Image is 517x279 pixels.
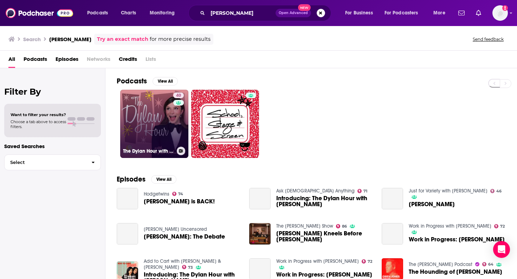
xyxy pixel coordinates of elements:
a: Charts [116,7,140,19]
span: Networks [87,53,110,68]
a: 73 [182,265,193,269]
h3: [PERSON_NAME] [49,36,91,43]
span: New [298,4,311,11]
a: The Owen Jones Podcast [409,261,472,267]
a: Ask Iliza Anything [276,188,355,194]
a: 46 [490,189,502,193]
a: Hodgetwins [144,191,169,197]
span: [PERSON_NAME]: The Debate [144,234,225,240]
a: Dylan Mulvaney: The Debate [117,223,138,245]
h3: Search [23,36,41,43]
a: Show notifications dropdown [455,7,467,19]
a: Try an exact match [97,35,148,43]
a: Credits [119,53,137,68]
span: Podcasts [87,8,108,18]
a: 74 [172,192,183,196]
a: 86 [336,224,347,228]
span: Choose a tab above to access filters. [11,119,66,129]
a: The Hounding of Dylan Mulvaney [409,269,502,275]
a: 40 [173,93,184,98]
a: EpisodesView All [117,175,176,184]
button: open menu [340,7,382,19]
h2: Filter By [4,87,101,97]
span: Introducing: The Dylan Hour with [PERSON_NAME] [276,195,373,207]
span: For Podcasters [384,8,418,18]
a: Work in Progress: Dylan Mulvaney [382,223,403,245]
button: Send feedback [471,36,506,42]
a: The Michael Knowles Show [276,223,333,229]
p: Saved Searches [4,143,101,150]
button: Show profile menu [492,5,508,21]
span: More [433,8,445,18]
a: Introducing: The Dylan Hour with Dylan Mulvaney [276,195,373,207]
input: Search podcasts, credits, & more... [208,7,276,19]
span: 73 [188,266,193,269]
span: Want to filter your results? [11,112,66,117]
span: Select [5,160,86,165]
span: 72 [368,260,372,263]
a: Episodes [56,53,78,68]
a: All [8,53,15,68]
button: Open AdvancedNew [276,9,311,17]
span: Logged in as antoine.jordan [492,5,508,21]
button: View All [151,175,176,184]
span: 72 [500,225,505,228]
button: open menu [82,7,117,19]
span: 71 [363,190,367,193]
button: open menu [380,7,428,19]
a: Dylan Mulvaney: The Debate [144,234,225,240]
a: Piers Morgan Uncensored [144,226,207,232]
span: For Business [345,8,373,18]
a: 71 [357,189,368,193]
button: View All [153,77,178,85]
a: Add to Cart with Kulap Vilaysack & SuChin Pak [144,258,221,270]
a: Work in Progress with Sophia Bush [409,223,491,229]
a: Work in Progress with Sophia Bush [276,258,359,264]
a: Dylan Mulvaney [409,201,455,207]
a: Drew Barrymore Kneels Before Dylan Mulvaney [276,230,373,242]
span: Work in Progress: [PERSON_NAME] [276,272,372,278]
a: Just for Variety with Marc Malkin [409,188,487,194]
span: for more precise results [150,35,211,43]
a: PodcastsView All [117,77,178,85]
a: Podcasts [24,53,47,68]
span: 74 [178,192,183,196]
span: [PERSON_NAME] Kneels Before [PERSON_NAME] [276,230,373,242]
span: Lists [146,53,156,68]
h2: Episodes [117,175,146,184]
span: [PERSON_NAME] is BACK! [144,198,215,204]
span: Charts [121,8,136,18]
span: 40 [176,92,181,99]
a: Dylan Mulvaney is BACK! [117,188,138,209]
span: Open Advanced [279,11,308,15]
img: User Profile [492,5,508,21]
a: Introducing: The Dylan Hour with Dylan Mulvaney [249,188,271,209]
img: Podchaser - Follow, Share and Rate Podcasts [6,6,73,20]
span: [PERSON_NAME] [409,201,455,207]
button: Select [4,154,101,170]
a: Dylan Mulvaney is BACK! [144,198,215,204]
h2: Podcasts [117,77,147,85]
svg: Add a profile image [502,5,508,11]
button: open menu [145,7,184,19]
a: 64 [482,262,494,266]
a: 72 [494,224,505,228]
span: 46 [496,190,502,193]
span: Monitoring [150,8,175,18]
img: Drew Barrymore Kneels Before Dylan Mulvaney [249,223,271,245]
a: Work in Progress: Dylan Mulvaney [409,236,505,242]
h3: The Dylan Hour with [PERSON_NAME] [123,148,174,154]
div: Search podcasts, credits, & more... [195,5,338,21]
a: Work in Progress: Dylan Mulvaney [276,272,372,278]
button: open menu [428,7,454,19]
a: Dylan Mulvaney [382,188,403,209]
div: Open Intercom Messenger [493,241,510,258]
span: The Hounding of [PERSON_NAME] [409,269,502,275]
a: 72 [362,259,373,264]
